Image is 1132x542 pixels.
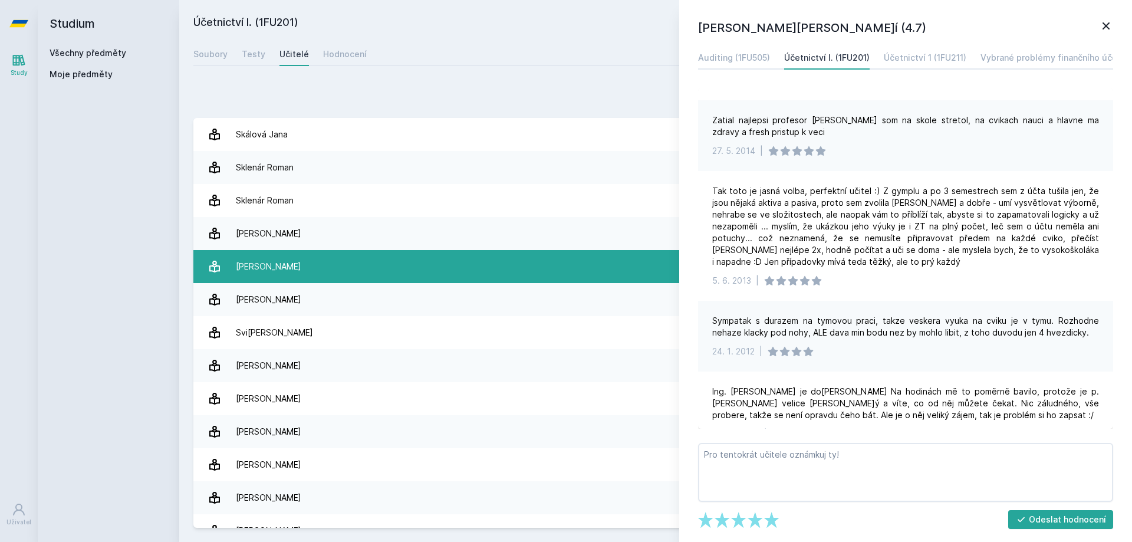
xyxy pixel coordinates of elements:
[712,346,755,357] div: 24. 1. 2012
[1008,510,1114,529] button: Odeslat hodnocení
[279,48,309,60] div: Učitelé
[760,145,763,157] div: |
[712,315,1099,339] div: Sympatak s durazem na tymovou praci, takze veskera vyuka na cviku je v tymu. Rozhodne nehaze klac...
[712,145,755,157] div: 27. 5. 2014
[712,386,1099,421] div: Ing. [PERSON_NAME] je do[PERSON_NAME] Na hodinách mě to poměrně bavilo, protože je p. [PERSON_NAM...
[712,185,1099,268] div: Tak toto je jasná volba, perfektní učitel :) Z gymplu a po 3 semestrech sem z účta tušila jen, že...
[279,42,309,66] a: Učitelé
[764,428,767,440] div: |
[712,114,1099,138] div: Zatial najlepsi profesor [PERSON_NAME] som na skole stretol, na cvikach nauci a hlavne ma zdravy ...
[759,346,762,357] div: |
[712,275,751,287] div: 5. 6. 2013
[756,275,759,287] div: |
[712,428,759,440] div: 24. 10. 2011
